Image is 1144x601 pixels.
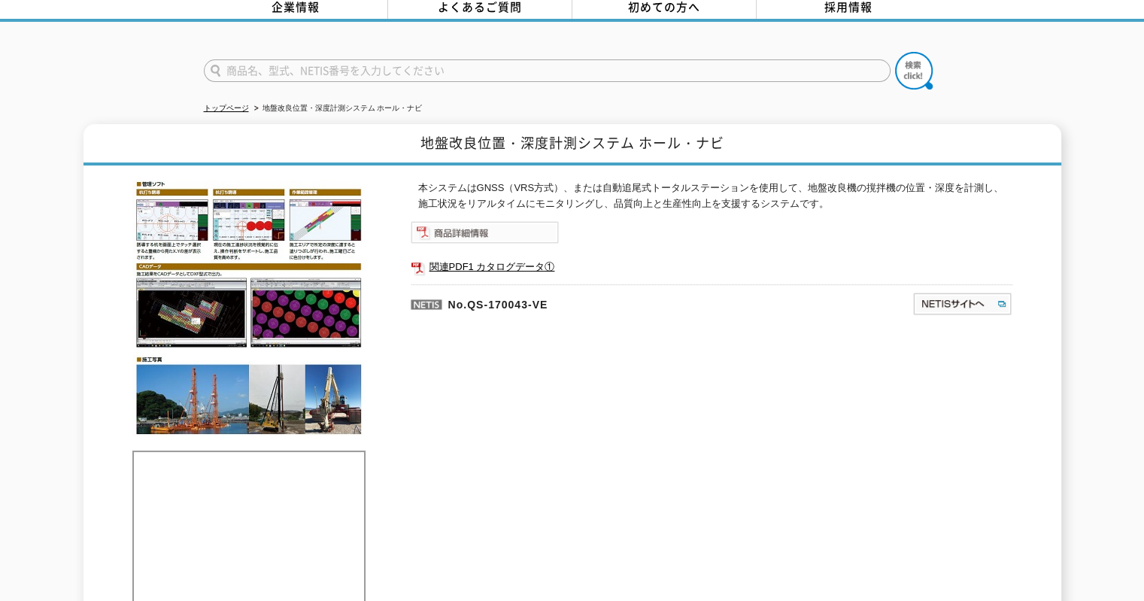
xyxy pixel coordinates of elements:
[132,181,366,436] img: 地盤改良位置・深度計測システム ホール・ナビ
[895,52,933,90] img: btn_search.png
[411,284,767,320] p: No.QS-170043-VE
[418,181,1012,212] p: 本システムはGNSS（VRS方式）、または自動追尾式トータルステーションを使用して、地盤改良機の撹拌機の位置・深度を計測し、施工状況をリアルタイムにモニタリングし、品質向上と生産性向上を支援する...
[251,101,423,117] li: 地盤改良位置・深度計測システム ホール・ナビ
[204,104,249,112] a: トップページ
[411,230,559,241] a: 商品詳細情報システム
[204,59,891,82] input: 商品名、型式、NETIS番号を入力してください
[411,257,1012,277] a: 関連PDF1 カタログデータ①
[411,221,559,244] img: 商品詳細情報システム
[83,124,1061,165] h1: 地盤改良位置・深度計測システム ホール・ナビ
[912,292,1012,316] img: NETISサイトへ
